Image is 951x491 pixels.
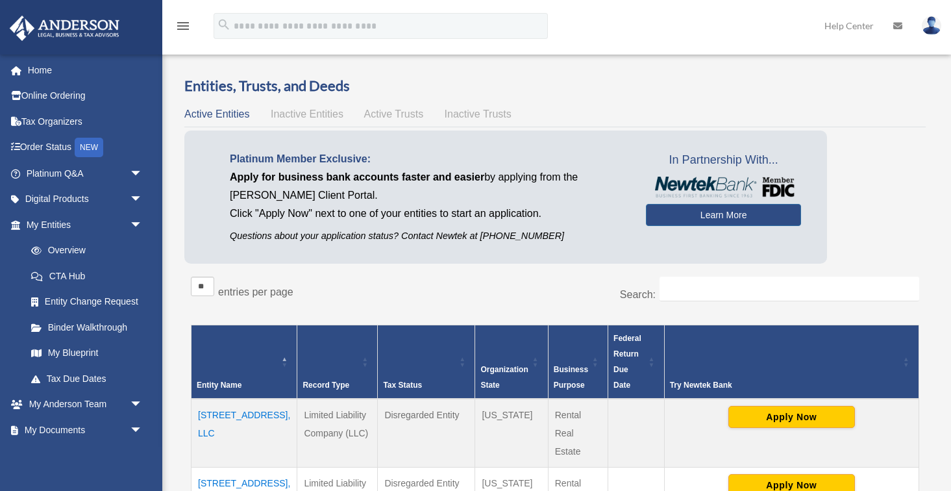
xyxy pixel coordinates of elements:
[646,150,801,171] span: In Partnership With...
[297,325,378,399] th: Record Type: Activate to sort
[230,150,626,168] p: Platinum Member Exclusive:
[18,366,156,392] a: Tax Due Dates
[548,399,608,468] td: Rental Real Estate
[191,399,297,468] td: [STREET_ADDRESS], LLC
[9,160,162,186] a: Platinum Q&Aarrow_drop_down
[303,381,349,390] span: Record Type
[664,325,919,399] th: Try Newtek Bank : Activate to sort
[6,16,123,41] img: Anderson Advisors Platinum Portal
[9,417,162,443] a: My Documentsarrow_drop_down
[670,377,899,393] div: Try Newtek Bank
[9,186,162,212] a: Digital Productsarrow_drop_down
[18,340,156,366] a: My Blueprint
[480,365,528,390] span: Organization State
[728,406,855,428] button: Apply Now
[475,325,548,399] th: Organization State: Activate to sort
[554,365,588,390] span: Business Purpose
[184,76,926,96] h3: Entities, Trusts, and Deeds
[230,205,626,223] p: Click "Apply Now" next to one of your entities to start an application.
[217,18,231,32] i: search
[652,177,795,197] img: NewtekBankLogoSM.png
[9,392,162,418] a: My Anderson Teamarrow_drop_down
[18,314,156,340] a: Binder Walkthrough
[130,160,156,187] span: arrow_drop_down
[613,334,641,390] span: Federal Return Due Date
[191,325,297,399] th: Entity Name: Activate to invert sorting
[922,16,941,35] img: User Pic
[364,108,424,120] span: Active Trusts
[9,212,156,238] a: My Entitiesarrow_drop_down
[271,108,343,120] span: Inactive Entities
[197,381,241,390] span: Entity Name
[18,238,149,264] a: Overview
[646,204,801,226] a: Learn More
[18,263,156,289] a: CTA Hub
[130,417,156,444] span: arrow_drop_down
[130,212,156,238] span: arrow_drop_down
[130,392,156,418] span: arrow_drop_down
[130,186,156,213] span: arrow_drop_down
[18,289,156,315] a: Entity Change Request
[9,108,162,134] a: Tax Organizers
[218,286,293,297] label: entries per page
[378,325,475,399] th: Tax Status: Activate to sort
[130,443,156,470] span: arrow_drop_down
[9,83,162,109] a: Online Ordering
[608,325,665,399] th: Federal Return Due Date: Activate to sort
[548,325,608,399] th: Business Purpose: Activate to sort
[175,18,191,34] i: menu
[297,399,378,468] td: Limited Liability Company (LLC)
[620,289,656,300] label: Search:
[230,171,484,183] span: Apply for business bank accounts faster and easier
[75,138,103,157] div: NEW
[230,228,626,244] p: Questions about your application status? Contact Newtek at [PHONE_NUMBER]
[9,134,162,161] a: Order StatusNEW
[475,399,548,468] td: [US_STATE]
[383,381,422,390] span: Tax Status
[175,23,191,34] a: menu
[378,399,475,468] td: Disregarded Entity
[445,108,512,120] span: Inactive Trusts
[184,108,249,120] span: Active Entities
[9,443,162,469] a: Online Learningarrow_drop_down
[9,57,162,83] a: Home
[230,168,626,205] p: by applying from the [PERSON_NAME] Client Portal.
